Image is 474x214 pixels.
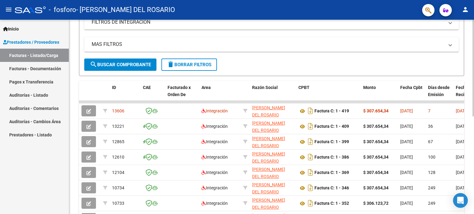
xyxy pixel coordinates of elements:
span: Días desde Emisión [428,85,450,97]
i: Descargar documento [306,183,314,193]
strong: $ 307.654,34 [363,155,389,159]
strong: Factura C: 1 - 409 [314,124,349,129]
span: [PERSON_NAME] DEL ROSARIO [252,167,285,179]
span: [PERSON_NAME] DEL ROSARIO [252,105,285,117]
span: Integración [202,201,228,206]
span: Integración [202,170,228,175]
span: Buscar Comprobante [90,62,151,67]
span: Facturado x Orden De [168,85,191,97]
strong: Factura C: 1 - 346 [314,186,349,191]
span: Inicio [3,26,19,32]
button: Borrar Filtros [161,59,217,71]
span: Integración [202,155,228,159]
mat-icon: menu [5,6,12,13]
span: [PERSON_NAME] DEL ROSARIO [252,182,285,194]
span: Razón Social [252,85,278,90]
span: CPBT [298,85,310,90]
datatable-header-cell: Area [199,81,241,108]
i: Descargar documento [306,121,314,131]
datatable-header-cell: CPBT [296,81,361,108]
mat-icon: search [90,61,97,68]
mat-expansion-panel-header: MAS FILTROS [84,37,459,52]
span: [DATE] [400,170,413,175]
span: 36 [428,124,433,129]
span: [PERSON_NAME] DEL ROSARIO [252,151,285,164]
span: [PERSON_NAME] DEL ROSARIO [252,121,285,133]
span: 67 [428,139,433,144]
span: [DATE] [400,155,413,159]
span: [DATE] [400,108,413,113]
span: [DATE] [400,124,413,129]
datatable-header-cell: ID [110,81,140,108]
mat-panel-title: MAS FILTROS [92,41,444,48]
i: Descargar documento [306,168,314,177]
span: 12865 [112,139,124,144]
span: Prestadores / Proveedores [3,39,59,46]
datatable-header-cell: Monto [361,81,398,108]
span: 100 [428,155,435,159]
span: Integración [202,124,228,129]
span: [PERSON_NAME] DEL ROSARIO [252,136,285,148]
span: 13606 [112,108,124,113]
span: 249 [428,201,435,206]
datatable-header-cell: Días desde Emisión [426,81,453,108]
span: 249 [428,185,435,190]
span: [DATE] [456,170,468,175]
span: - [PERSON_NAME] DEL ROSARIO [76,3,175,17]
span: ID [112,85,116,90]
i: Descargar documento [306,152,314,162]
span: 7 [428,108,430,113]
strong: Factura C: 1 - 399 [314,139,349,144]
mat-expansion-panel-header: FILTROS DE INTEGRACION [84,15,459,30]
div: 27375082395 [252,151,293,164]
div: 27375082395 [252,104,293,117]
span: 12104 [112,170,124,175]
datatable-header-cell: Razón Social [250,81,296,108]
span: Fecha Recibido [456,85,473,97]
strong: $ 307.654,34 [363,185,389,190]
span: Integración [202,139,228,144]
datatable-header-cell: CAE [140,81,165,108]
span: Borrar Filtros [167,62,211,67]
i: Descargar documento [306,137,314,147]
span: [DATE] [456,108,468,113]
strong: $ 307.654,34 [363,124,389,129]
span: Integración [202,185,228,190]
div: 27375082395 [252,197,293,210]
span: 10734 [112,185,124,190]
span: [DATE] [456,139,468,144]
span: [DATE] [400,139,413,144]
span: 13221 [112,124,124,129]
span: [DATE] [456,185,468,190]
span: - fosforo [49,3,76,17]
datatable-header-cell: Fecha Cpbt [398,81,426,108]
strong: $ 306.123,72 [363,201,389,206]
mat-icon: delete [167,61,174,68]
strong: Factura C: 1 - 352 [314,201,349,206]
mat-icon: person [462,6,469,13]
div: 27375082395 [252,135,293,148]
span: [DATE] [456,155,468,159]
span: 10733 [112,201,124,206]
mat-panel-title: FILTROS DE INTEGRACION [92,19,444,26]
strong: $ 307.654,34 [363,139,389,144]
div: 27375082395 [252,120,293,133]
span: 12610 [112,155,124,159]
span: Integración [202,108,228,113]
strong: Factura C: 1 - 386 [314,155,349,160]
span: [PERSON_NAME] DEL ROSARIO [252,198,285,210]
strong: $ 307.654,34 [363,108,389,113]
div: 27375082395 [252,181,293,194]
div: 27375082395 [252,166,293,179]
span: Fecha Cpbt [400,85,422,90]
datatable-header-cell: Facturado x Orden De [165,81,199,108]
button: Buscar Comprobante [84,59,156,71]
span: [DATE] [456,124,468,129]
i: Descargar documento [306,198,314,208]
i: Descargar documento [306,106,314,116]
span: Monto [363,85,376,90]
span: Area [202,85,211,90]
span: CAE [143,85,151,90]
span: 128 [428,170,435,175]
span: [DATE] [400,201,413,206]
